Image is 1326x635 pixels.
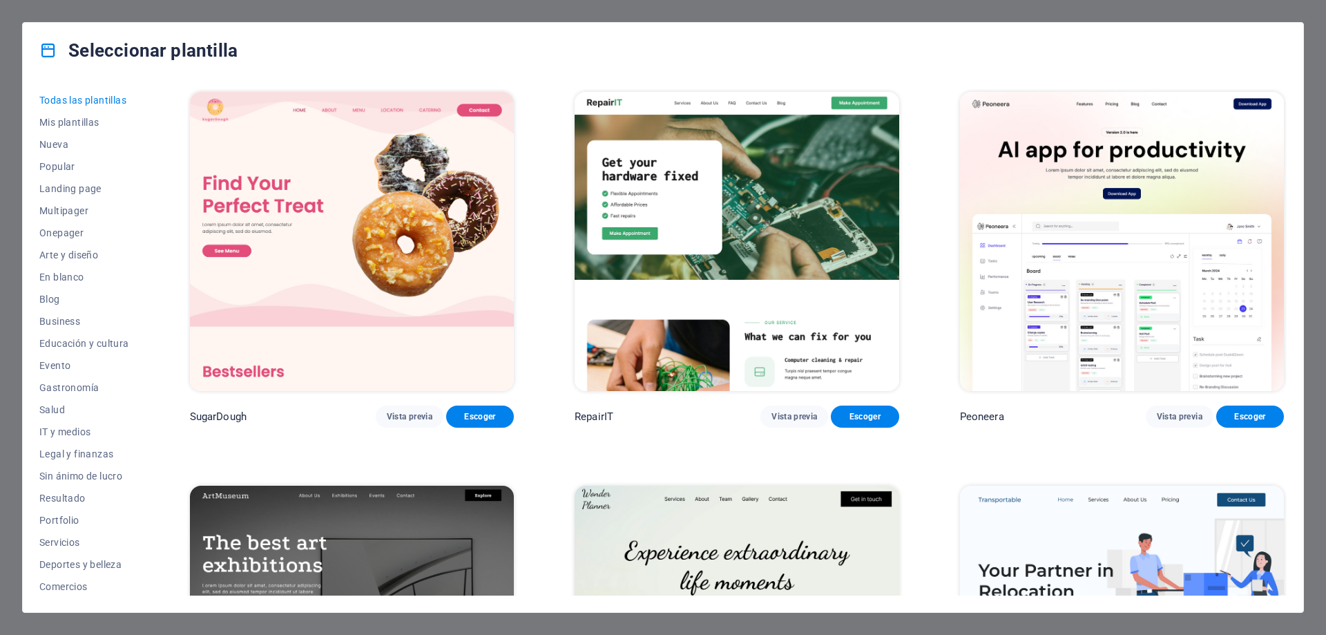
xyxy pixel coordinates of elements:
span: Resultado [39,493,129,504]
span: Landing page [39,183,129,194]
span: Educación y cultura [39,338,129,349]
span: Arte y diseño [39,249,129,260]
span: Salud [39,404,129,415]
button: Legal y finanzas [39,443,129,465]
button: Comercios [39,576,129,598]
button: En blanco [39,266,129,288]
span: Popular [39,161,129,172]
span: Multipager [39,205,129,216]
span: Gastronomía [39,382,129,393]
button: Sin ánimo de lucro [39,465,129,487]
button: Servicios [39,531,129,553]
span: Comercios [39,581,129,592]
button: Educación y cultura [39,332,129,354]
h4: Seleccionar plantilla [39,39,238,61]
button: Mis plantillas [39,111,129,133]
span: Vista previa [1157,411,1202,422]
button: Multipager [39,200,129,222]
span: En blanco [39,272,129,283]
p: Peoneera [960,410,1004,424]
button: Gastronomía [39,377,129,399]
img: RepairIT [575,92,899,391]
button: Vista previa [376,406,443,428]
span: Sin ánimo de lucro [39,471,129,482]
span: Blog [39,294,129,305]
span: Onepager [39,227,129,238]
button: Blog [39,288,129,310]
button: Salud [39,399,129,421]
button: Landing page [39,178,129,200]
span: Todas las plantillas [39,95,129,106]
button: Popular [39,155,129,178]
span: Deportes y belleza [39,559,129,570]
span: Nueva [39,139,129,150]
img: Peoneera [960,92,1284,391]
button: Nueva [39,133,129,155]
span: Legal y finanzas [39,448,129,459]
span: Vista previa [771,411,817,422]
button: Escoger [446,406,514,428]
button: Vista previa [1146,406,1213,428]
button: Onepager [39,222,129,244]
span: Escoger [457,411,503,422]
span: Evento [39,360,129,371]
span: Business [39,316,129,327]
button: Business [39,310,129,332]
button: Escoger [831,406,899,428]
span: Escoger [842,411,887,422]
p: SugarDough [190,410,247,424]
span: Escoger [1227,411,1273,422]
span: IT y medios [39,426,129,437]
button: IT y medios [39,421,129,443]
button: Arte y diseño [39,244,129,266]
span: Mis plantillas [39,117,129,128]
button: Escoger [1216,406,1284,428]
button: Deportes y belleza [39,553,129,576]
span: Portfolio [39,515,129,526]
button: Resultado [39,487,129,509]
img: SugarDough [190,92,514,391]
span: Vista previa [387,411,432,422]
button: Portfolio [39,509,129,531]
span: Servicios [39,537,129,548]
button: Todas las plantillas [39,89,129,111]
button: Evento [39,354,129,377]
button: Vista previa [760,406,828,428]
p: RepairIT [575,410,613,424]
